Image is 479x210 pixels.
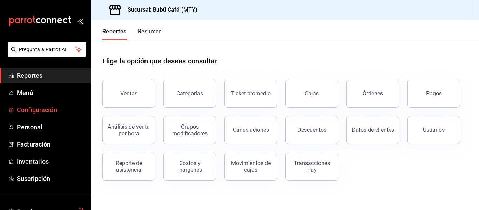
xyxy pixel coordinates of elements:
[120,90,137,97] div: Ventas
[285,153,338,181] button: Transacciones Pay
[102,80,155,108] button: Ventas
[168,123,211,137] div: Grupos modificadores
[285,116,338,144] button: Descuentos
[107,160,150,173] div: Reporte de asistencia
[352,127,394,133] div: Datos de clientes
[168,160,211,173] div: Costos y márgenes
[17,140,85,149] span: Facturación
[423,127,445,133] div: Usuarios
[163,116,216,144] button: Grupos modificadores
[346,116,399,144] button: Datos de clientes
[17,71,85,80] span: Reportes
[102,153,155,181] button: Reporte de asistencia
[231,90,271,97] div: Ticket promedio
[102,28,127,40] button: Reportes
[426,90,442,97] div: Pagos
[5,51,86,58] a: Pregunta a Parrot AI
[17,174,85,183] span: Suscripción
[297,127,326,133] div: Descuentos
[290,160,333,173] div: Transacciones Pay
[224,116,277,144] button: Cancelaciones
[285,80,338,108] button: Cajas
[363,90,383,97] div: Órdenes
[77,18,83,24] button: open_drawer_menu
[102,116,155,144] button: Análisis de venta por hora
[176,90,203,97] div: Categorías
[163,80,216,108] button: Categorías
[229,160,272,173] div: Movimientos de cajas
[305,90,319,97] div: Cajas
[19,46,75,53] span: Pregunta a Parrot AI
[17,105,85,115] span: Configuración
[138,28,162,40] button: Resumen
[224,153,277,181] button: Movimientos de cajas
[407,116,460,144] button: Usuarios
[17,157,85,166] span: Inventarios
[8,42,86,57] button: Pregunta a Parrot AI
[163,153,216,181] button: Costos y márgenes
[224,80,277,108] button: Ticket promedio
[107,123,150,137] div: Análisis de venta por hora
[102,28,162,40] div: navigation tabs
[346,80,399,108] button: Órdenes
[407,80,460,108] button: Pagos
[102,56,217,66] h1: Elige la opción que deseas consultar
[122,6,197,14] h3: Sucursal: Bubú Café (MTY)
[17,122,85,132] span: Personal
[17,88,85,97] span: Menú
[233,127,269,133] div: Cancelaciones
